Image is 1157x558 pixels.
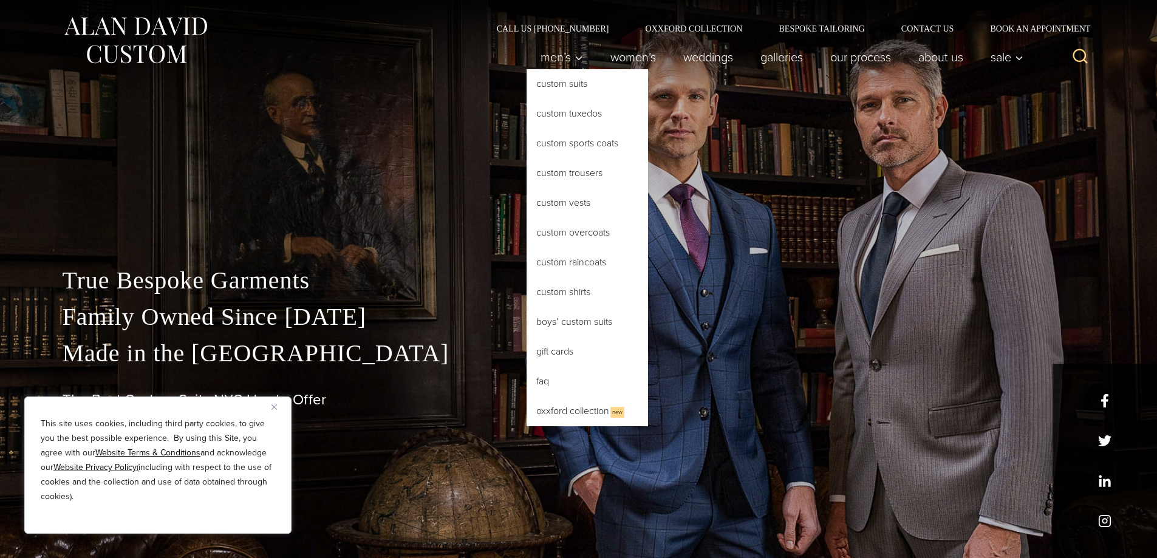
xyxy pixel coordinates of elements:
a: Bespoke Tailoring [760,24,882,33]
a: Custom Overcoats [527,218,648,247]
a: Book an Appointment [972,24,1094,33]
a: Custom Raincoats [527,248,648,277]
a: Women’s [596,45,669,69]
a: Custom Sports Coats [527,129,648,158]
a: Boys’ Custom Suits [527,307,648,336]
nav: Secondary Navigation [479,24,1095,33]
a: About Us [904,45,977,69]
p: True Bespoke Garments Family Owned Since [DATE] Made in the [GEOGRAPHIC_DATA] [63,262,1095,372]
a: Custom Suits [527,69,648,98]
a: Call Us [PHONE_NUMBER] [479,24,627,33]
a: Website Privacy Policy [53,461,137,474]
span: New [610,407,624,418]
a: Oxxford Collection [627,24,760,33]
a: Custom Shirts [527,277,648,307]
a: Custom Vests [527,188,648,217]
img: Alan David Custom [63,13,208,67]
a: Custom Tuxedos [527,99,648,128]
a: Oxxford CollectionNew [527,396,648,426]
a: Website Terms & Conditions [95,446,200,459]
img: Close [271,404,277,410]
a: FAQ [527,367,648,396]
a: Galleries [746,45,816,69]
a: Custom Trousers [527,158,648,188]
span: Men’s [541,51,583,63]
a: Our Process [816,45,904,69]
h1: The Best Custom Suits NYC Has to Offer [63,391,1095,409]
p: This site uses cookies, including third party cookies, to give you the best possible experience. ... [41,417,275,504]
button: Close [271,400,286,414]
a: weddings [669,45,746,69]
a: Contact Us [883,24,972,33]
a: Gift Cards [527,337,648,366]
button: View Search Form [1066,43,1095,72]
nav: Primary Navigation [527,45,1029,69]
span: Sale [991,51,1023,63]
